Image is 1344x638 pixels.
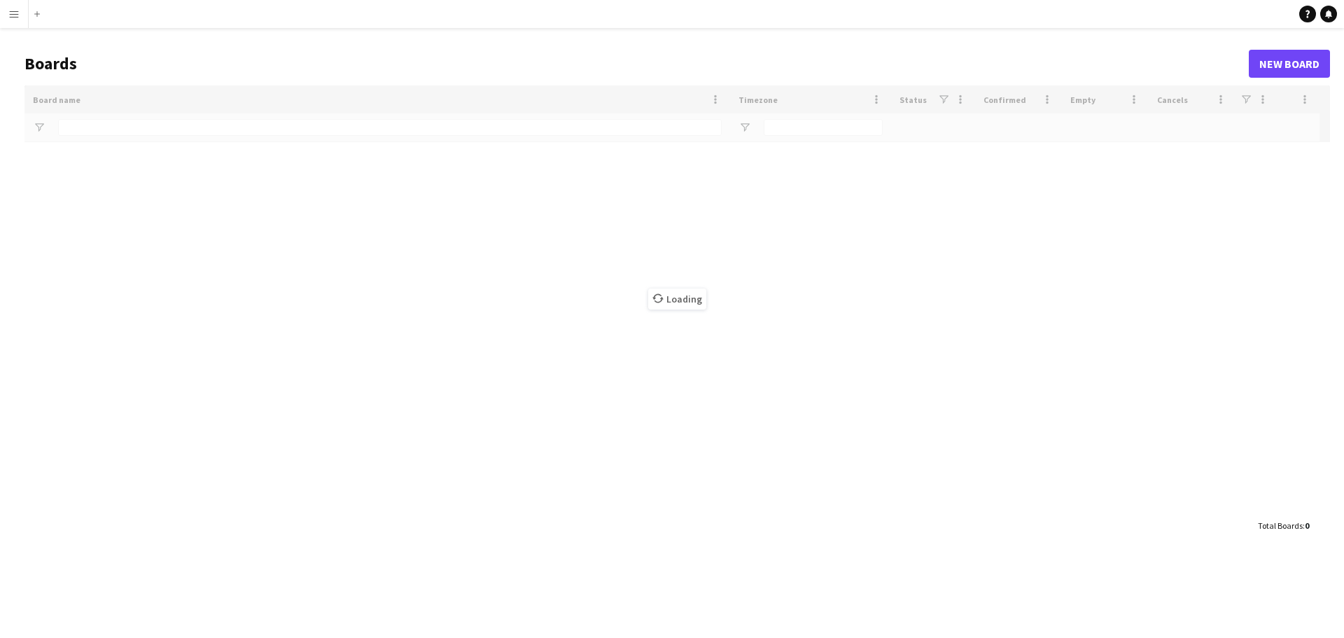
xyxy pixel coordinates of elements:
span: Loading [648,289,706,310]
div: : [1258,512,1309,539]
a: New Board [1249,50,1330,78]
span: Total Boards [1258,520,1303,531]
h1: Boards [24,53,1249,74]
span: 0 [1305,520,1309,531]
